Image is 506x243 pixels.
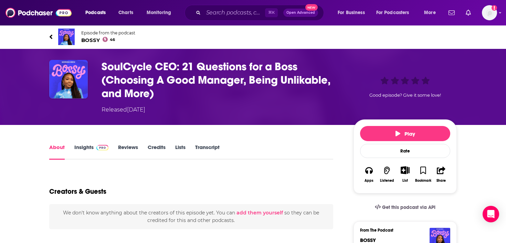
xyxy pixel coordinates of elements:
[338,8,365,18] span: For Business
[102,106,145,114] div: Released [DATE]
[482,5,497,20] span: Logged in as rlobelson
[432,162,450,187] button: Share
[81,7,115,18] button: open menu
[382,204,435,210] span: Get this podcast via API
[191,5,330,21] div: Search podcasts, credits, & more...
[118,8,133,18] span: Charts
[446,7,457,19] a: Show notifications dropdown
[305,4,318,11] span: New
[396,162,414,187] div: Show More ButtonList
[203,7,265,18] input: Search podcasts, credits, & more...
[419,7,444,18] button: open menu
[102,60,342,100] h1: SoulCycle CEO: 21 Questions for a Boss (Choosing A Good Manager, Being Unlikable, and More)
[49,144,65,160] a: About
[360,162,378,187] button: Apps
[110,38,115,41] span: 46
[402,178,408,183] div: List
[283,9,318,17] button: Open AdvancedNew
[376,8,409,18] span: For Podcasters
[424,8,436,18] span: More
[49,60,88,98] img: SoulCycle CEO: 21 Questions for a Boss (Choosing A Good Manager, Being Unlikable, and More)
[236,210,283,215] button: add them yourself
[265,8,278,17] span: ⌘ K
[49,29,253,45] a: BOSSYEpisode from the podcastBOSSY46
[74,144,108,160] a: InsightsPodchaser Pro
[463,7,474,19] a: Show notifications dropdown
[58,29,75,45] img: BOSSY
[415,179,431,183] div: Bookmark
[142,7,180,18] button: open menu
[396,130,415,137] span: Play
[148,144,166,160] a: Credits
[365,179,373,183] div: Apps
[482,5,497,20] img: User Profile
[414,162,432,187] button: Bookmark
[369,199,441,216] a: Get this podcast via API
[360,126,450,141] button: Play
[378,162,396,187] button: Listened
[492,5,497,11] svg: Add a profile image
[398,166,412,174] button: Show More Button
[360,228,445,233] h3: From The Podcast
[81,30,135,35] span: Episode from the podcast
[482,5,497,20] button: Show profile menu
[372,7,419,18] button: open menu
[96,145,108,150] img: Podchaser Pro
[333,7,373,18] button: open menu
[114,7,137,18] a: Charts
[118,144,138,160] a: Reviews
[195,144,220,160] a: Transcript
[6,6,72,19] img: Podchaser - Follow, Share and Rate Podcasts
[369,93,441,98] span: Good episode? Give it some love!
[147,8,171,18] span: Monitoring
[360,144,450,158] div: Rate
[175,144,186,160] a: Lists
[483,206,499,222] div: Open Intercom Messenger
[286,11,315,14] span: Open Advanced
[436,179,446,183] div: Share
[81,37,135,43] span: BOSSY
[85,8,106,18] span: Podcasts
[49,187,106,196] h2: Creators & Guests
[63,210,319,223] span: We don't know anything about the creators of this episode yet . You can so they can be credited f...
[380,179,394,183] div: Listened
